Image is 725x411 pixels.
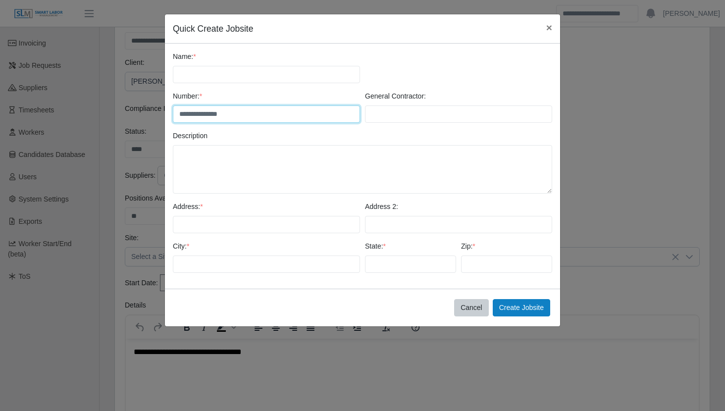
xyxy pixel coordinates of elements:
button: × [538,14,560,41]
body: Rich Text Area. Press ALT-0 for help. [8,8,565,19]
label: General Contractor: [365,91,426,102]
label: Address: [173,202,203,212]
button: Cancel [454,299,489,316]
label: Number: [173,91,202,102]
label: State: [365,241,386,252]
h5: Quick Create Jobsite [173,22,253,35]
button: Create Jobsite [493,299,550,316]
label: Zip: [461,241,475,252]
span: × [546,22,552,33]
label: Address 2: [365,202,398,212]
label: Description [173,131,207,141]
label: City: [173,241,189,252]
label: Name: [173,51,196,62]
